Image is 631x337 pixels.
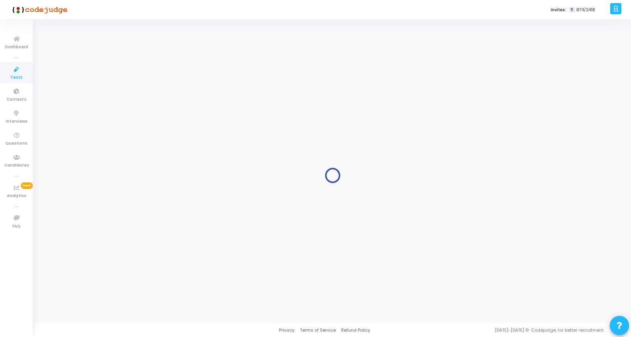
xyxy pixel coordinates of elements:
[5,140,27,147] span: Questions
[7,96,26,103] span: Contests
[4,162,29,169] span: Candidates
[551,7,566,13] label: Invites:
[7,193,26,199] span: Analytics
[300,327,336,334] a: Terms of Service
[10,2,68,17] img: logo
[370,327,621,334] div: [DATE]-[DATE] © Codejudge, for better recruitment.
[341,327,370,334] a: Refund Policy
[569,7,574,13] span: T
[576,7,595,13] span: 874/2418
[279,327,294,334] a: Privacy
[10,74,22,81] span: Tests
[5,44,28,51] span: Dashboard
[6,118,27,125] span: Interviews
[12,223,20,230] span: FAQ
[21,182,33,189] span: New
